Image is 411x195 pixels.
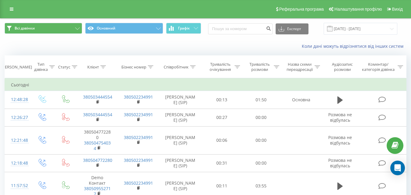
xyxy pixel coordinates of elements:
[124,180,153,186] a: 380502234991
[286,62,313,72] div: Назва схеми переадресації
[279,7,324,12] span: Реферальна програма
[121,64,146,70] div: Бізнес номер
[11,180,24,192] div: 11:57:52
[158,109,202,126] td: [PERSON_NAME] (SIP)
[11,94,24,106] div: 12:48:28
[302,43,406,49] a: Коли дані можуть відрізнятися вiд інших систем
[360,62,396,72] div: Коментар/категорія дзвінка
[124,157,153,163] a: 380502234991
[242,154,281,172] td: 00:00
[276,23,308,34] button: Експорт
[202,109,242,126] td: 00:27
[58,64,70,70] div: Статус
[208,62,233,72] div: Тривалість очікування
[390,161,405,175] div: Open Intercom Messenger
[247,62,272,72] div: Тривалість розмови
[392,7,403,12] span: Вихід
[124,94,153,100] a: 380502234991
[85,23,163,34] button: Основний
[15,26,35,31] span: Всі дзвінки
[202,126,242,154] td: 00:06
[334,7,382,12] span: Налаштування профілю
[83,157,112,163] a: 380504772280
[77,126,118,154] td: 380504772280
[83,112,112,117] a: 380503444554
[11,112,24,124] div: 12:26:27
[178,26,190,30] span: Графік
[242,126,281,154] td: 00:00
[327,62,358,72] div: Аудіозапис розмови
[166,23,201,34] button: Графік
[242,91,281,109] td: 01:50
[124,112,153,117] a: 380502234991
[158,126,202,154] td: [PERSON_NAME] (SIP)
[328,134,352,146] span: Розмова не відбулась
[164,64,189,70] div: Співробітник
[328,157,352,169] span: Розмова не відбулась
[202,91,242,109] td: 00:13
[158,91,202,109] td: [PERSON_NAME] (SIP)
[5,23,82,34] button: Всі дзвінки
[87,64,99,70] div: Клієнт
[11,157,24,169] div: 12:18:48
[158,154,202,172] td: [PERSON_NAME] (SIP)
[84,140,111,151] a: 380504754034
[242,109,281,126] td: 00:00
[208,23,273,34] input: Пошук за номером
[202,154,242,172] td: 00:31
[11,134,24,146] div: 12:21:48
[83,94,112,100] a: 380503444554
[34,62,48,72] div: Тип дзвінка
[5,79,406,91] td: Сьогодні
[124,134,153,140] a: 380502234991
[328,112,352,123] span: Розмова не відбулась
[281,91,322,109] td: Основна
[1,64,32,70] div: [PERSON_NAME]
